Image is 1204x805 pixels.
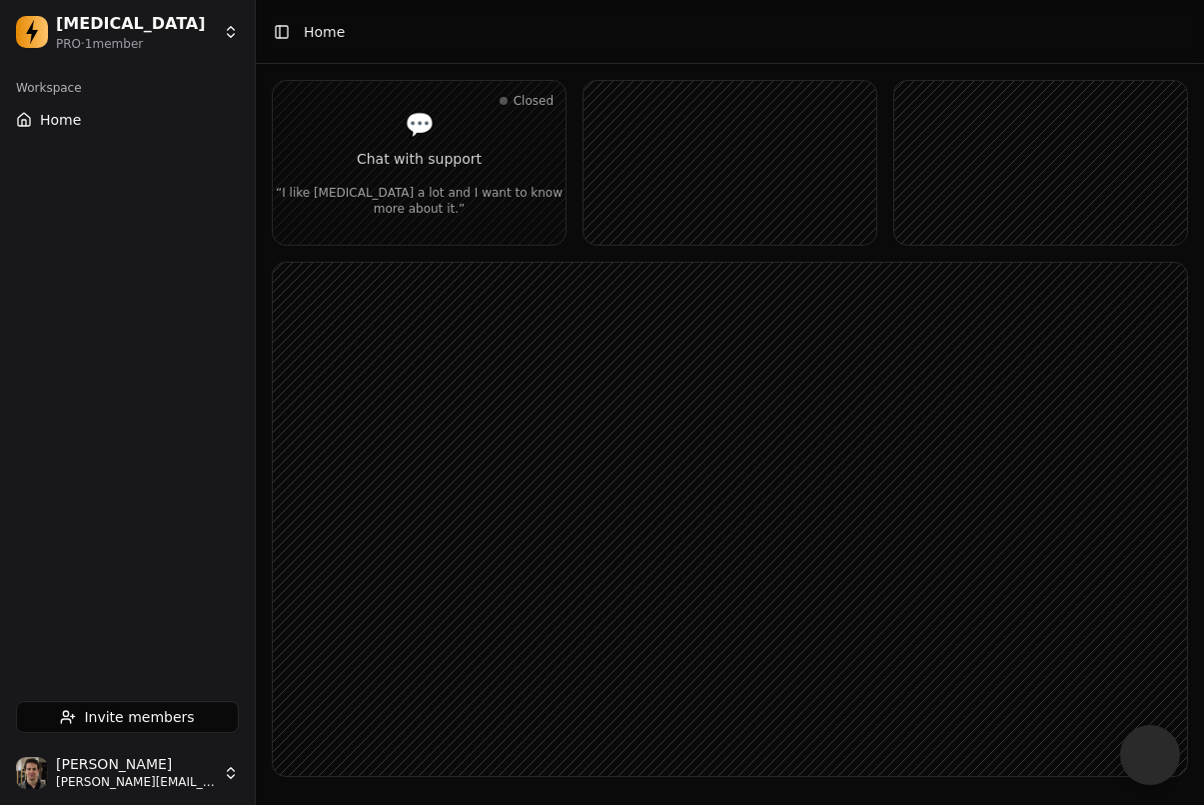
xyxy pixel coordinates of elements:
[8,8,247,56] button: Dopamine[MEDICAL_DATA]PRO·1member
[16,16,48,48] img: Dopamine
[304,22,345,42] nav: breadcrumb
[1120,725,1180,785] div: Fermer le chat
[273,149,566,169] div: Chat with support
[273,169,566,217] div: “I like [MEDICAL_DATA] a lot and I want to know more about it.”
[16,757,48,789] img: Jonathan Beurel
[16,701,239,733] button: Invite members
[56,12,215,36] div: [MEDICAL_DATA]
[40,110,81,130] span: Home
[56,756,215,774] span: [PERSON_NAME]
[84,707,194,727] span: Invite members
[56,774,215,790] span: [PERSON_NAME][EMAIL_ADDRESS][DOMAIN_NAME]
[56,36,215,52] div: PRO · 1 member
[8,104,247,136] button: Home
[8,749,247,797] button: Jonathan Beurel[PERSON_NAME][PERSON_NAME][EMAIL_ADDRESS][DOMAIN_NAME]
[272,80,567,246] button: Closed💬Chat with support“I like [MEDICAL_DATA] a lot and I want to know more about it.”
[304,22,345,42] span: Home
[8,72,247,104] div: Workspace
[273,109,566,141] div: 💬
